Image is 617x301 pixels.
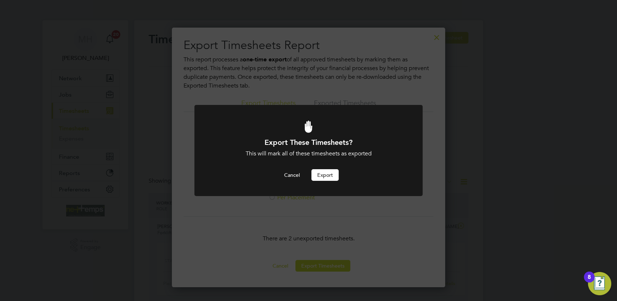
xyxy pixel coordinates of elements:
button: Cancel [278,169,306,181]
div: This will mark all of these timesheets as exported [214,150,403,158]
button: Export [311,169,339,181]
button: Open Resource Center, 8 new notifications [588,272,611,295]
h1: Export These Timesheets? [214,138,403,147]
div: 8 [588,277,591,286]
